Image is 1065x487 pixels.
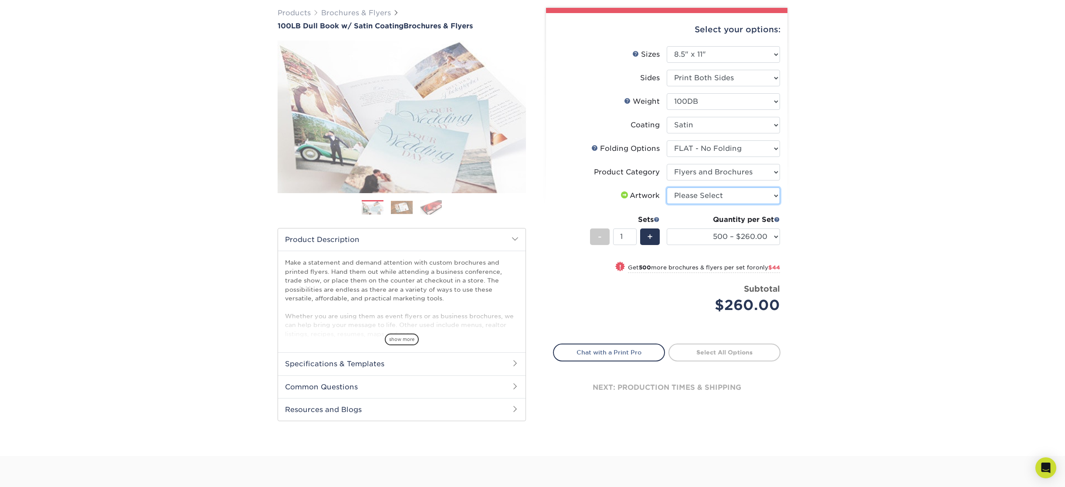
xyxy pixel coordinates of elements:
h2: Specifications & Templates [278,352,526,375]
span: + [647,230,653,243]
a: Products [278,9,311,17]
img: 100LB Dull Book<br/>w/ Satin Coating 01 [278,31,526,203]
div: Quantity per Set [667,215,780,225]
div: Folding Options [591,143,660,154]
div: Artwork [619,191,660,201]
div: next: production times & shipping [553,361,780,414]
span: - [598,230,602,243]
span: show more [385,334,419,345]
h2: Common Questions [278,375,526,398]
strong: 500 [639,264,651,271]
span: only [756,264,780,271]
img: Brochures & Flyers 01 [362,201,383,216]
a: 100LB Dull Book w/ Satin CoatingBrochures & Flyers [278,22,526,30]
small: Get more brochures & flyers per set for [628,264,780,273]
a: Select All Options [668,344,780,361]
div: Coating [631,120,660,130]
strong: Subtotal [744,284,780,293]
h1: Brochures & Flyers [278,22,526,30]
img: Brochures & Flyers 02 [391,201,413,214]
img: Brochures & Flyers 03 [420,200,442,215]
div: Select your options: [553,13,780,46]
div: Product Category [594,167,660,177]
div: $260.00 [673,295,780,316]
h2: Resources and Blogs [278,398,526,421]
div: Weight [624,96,660,107]
div: Sets [590,215,660,225]
div: Sizes [632,49,660,60]
a: Chat with a Print Pro [553,344,665,361]
p: Make a statement and demand attention with custom brochures and printed flyers. Hand them out whi... [285,258,519,374]
span: $44 [768,264,780,271]
div: Sides [640,73,660,83]
span: ! [619,262,621,272]
a: Brochures & Flyers [321,9,391,17]
span: 100LB Dull Book w/ Satin Coating [278,22,404,30]
h2: Product Description [278,228,526,251]
div: Open Intercom Messenger [1035,457,1056,478]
